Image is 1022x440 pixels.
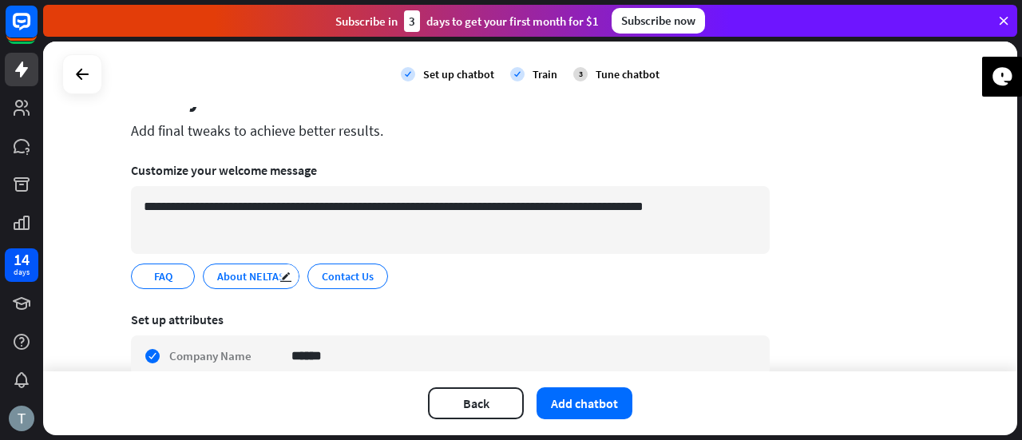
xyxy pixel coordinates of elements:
[14,252,30,267] div: 14
[401,67,415,81] i: check
[279,271,292,283] i: edit
[131,311,770,327] div: Set up attributes
[131,162,770,178] div: Customize your welcome message
[131,121,770,140] div: Add final tweaks to achieve better results.
[428,387,524,419] button: Back
[14,267,30,278] div: days
[533,67,557,81] div: Train
[335,10,599,32] div: Subscribe in days to get your first month for $1
[216,268,287,285] span: About NELTAS
[320,268,375,285] span: Contact Us
[5,248,38,282] a: 14 days
[596,67,660,81] div: Tune chatbot
[153,268,174,285] span: FAQ
[13,6,61,54] button: Open LiveChat chat widget
[612,8,705,34] div: Subscribe now
[423,67,494,81] div: Set up chatbot
[510,67,525,81] i: check
[537,387,632,419] button: Add chatbot
[573,67,588,81] div: 3
[404,10,420,32] div: 3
